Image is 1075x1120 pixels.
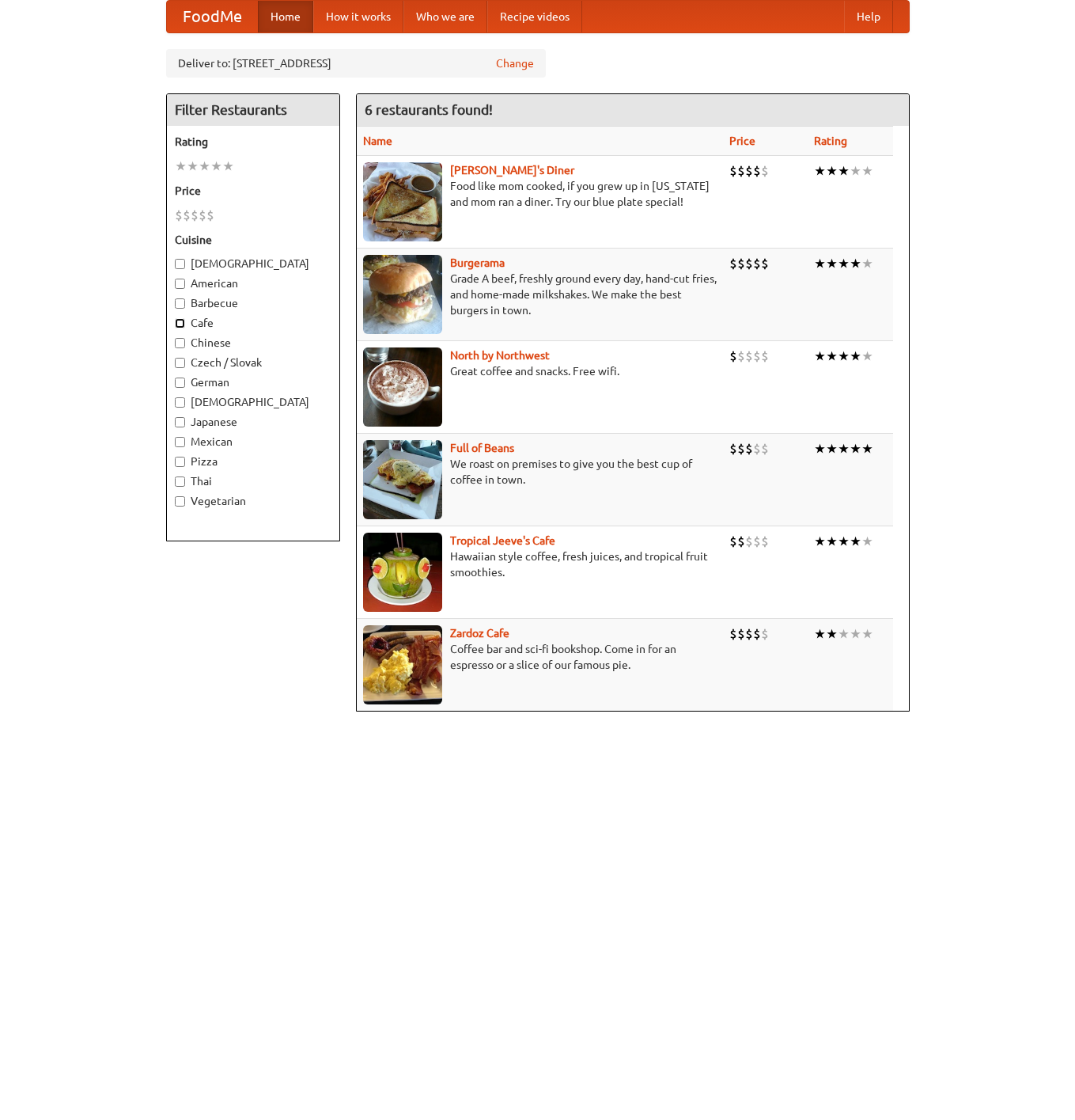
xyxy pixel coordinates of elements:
[175,259,185,269] input: [DEMOGRAPHIC_DATA]
[365,102,493,117] ng-pluralize: 6 restaurants found!
[258,1,313,32] a: Home
[737,440,745,457] li: $
[175,338,185,348] input: Chinese
[363,440,442,519] img: beans.jpg
[861,162,873,180] li: ★
[745,625,753,643] li: $
[363,255,442,334] img: burgerama.jpg
[826,625,838,643] li: ★
[175,397,185,408] input: [DEMOGRAPHIC_DATA]
[826,162,838,180] li: ★
[363,178,717,210] p: Food like mom cooked, if you grew up in [US_STATE] and mom ran a diner. Try our blue plate special!
[753,162,761,180] li: $
[745,255,753,272] li: $
[175,207,183,224] li: $
[175,183,331,199] h5: Price
[850,255,861,272] li: ★
[175,295,331,311] label: Barbecue
[363,347,442,427] img: north.jpg
[826,440,838,457] li: ★
[850,162,861,180] li: ★
[761,440,769,457] li: $
[175,417,185,427] input: Japanese
[753,625,761,643] li: $
[175,374,331,390] label: German
[210,158,222,175] li: ★
[450,627,509,640] a: Zardoz Cafe
[450,534,555,547] b: Tropical Jeeve's Cafe
[729,533,737,550] li: $
[838,625,850,643] li: ★
[450,349,550,362] a: North by Northwest
[191,207,199,224] li: $
[175,232,331,248] h5: Cuisine
[403,1,487,32] a: Who we are
[737,255,745,272] li: $
[450,256,505,269] a: Burgerama
[753,440,761,457] li: $
[206,207,214,224] li: $
[753,347,761,365] li: $
[167,94,339,126] h4: Filter Restaurants
[838,347,850,365] li: ★
[496,55,534,71] a: Change
[175,298,185,309] input: Barbecue
[753,255,761,272] li: $
[826,533,838,550] li: ★
[167,1,258,32] a: FoodMe
[814,255,826,272] li: ★
[861,255,873,272] li: ★
[166,49,546,78] div: Deliver to: [STREET_ADDRESS]
[729,440,737,457] li: $
[363,162,442,241] img: sallys.jpg
[761,533,769,550] li: $
[745,162,753,180] li: $
[199,207,206,224] li: $
[175,358,185,368] input: Czech / Slovak
[363,533,442,612] img: jeeves.jpg
[175,437,185,447] input: Mexican
[363,625,442,704] img: zardoz.jpg
[729,135,755,147] a: Price
[761,625,769,643] li: $
[850,440,861,457] li: ★
[175,158,187,175] li: ★
[861,625,873,643] li: ★
[175,256,331,271] label: [DEMOGRAPHIC_DATA]
[745,440,753,457] li: $
[745,533,753,550] li: $
[814,533,826,550] li: ★
[861,440,873,457] li: ★
[363,135,392,147] a: Name
[175,335,331,351] label: Chinese
[745,347,753,365] li: $
[222,158,234,175] li: ★
[838,255,850,272] li: ★
[450,442,514,454] a: Full of Beans
[175,414,331,430] label: Japanese
[175,378,185,388] input: German
[861,533,873,550] li: ★
[850,347,861,365] li: ★
[753,533,761,550] li: $
[814,625,826,643] li: ★
[729,162,737,180] li: $
[363,456,717,488] p: We roast on premises to give you the best cup of coffee in town.
[175,394,331,410] label: [DEMOGRAPHIC_DATA]
[729,347,737,365] li: $
[737,533,745,550] li: $
[737,625,745,643] li: $
[838,533,850,550] li: ★
[761,255,769,272] li: $
[450,164,574,177] a: [PERSON_NAME]'s Diner
[175,355,331,370] label: Czech / Slovak
[175,275,331,291] label: American
[487,1,582,32] a: Recipe videos
[363,549,717,580] p: Hawaiian style coffee, fresh juices, and tropical fruit smoothies.
[313,1,403,32] a: How it works
[175,496,185,507] input: Vegetarian
[183,207,191,224] li: $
